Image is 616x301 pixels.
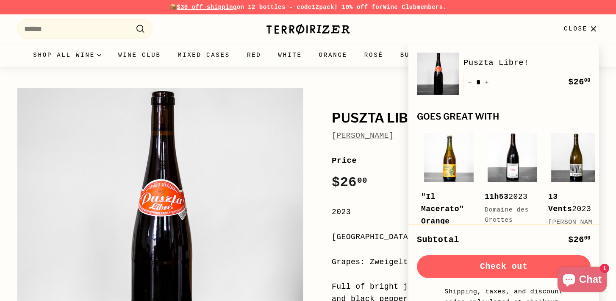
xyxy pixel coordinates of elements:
[177,4,237,11] span: $30 off shipping
[169,44,239,67] a: Mixed Cases
[332,154,599,167] label: Price
[392,44,442,67] a: Bubbles
[17,3,599,12] p: 📦 on 12 bottles - code | 10% off for members.
[110,44,169,67] a: Wine Club
[421,130,476,288] a: "Il Macerato" Orange Ancestrale2022Folicello
[568,233,591,247] div: $26
[332,231,599,243] div: [GEOGRAPHIC_DATA], [GEOGRAPHIC_DATA]
[584,235,591,241] sup: 00
[312,4,334,11] strong: 12pack
[485,191,531,203] div: 2023
[548,192,572,213] b: 13 Vents
[270,44,311,67] a: White
[383,4,417,11] a: Wine Club
[332,131,394,140] a: [PERSON_NAME]
[564,24,588,33] span: Close
[332,206,599,218] div: 2023
[311,44,356,67] a: Orange
[485,205,531,226] div: Domaine des Grottes
[548,217,595,238] div: [PERSON_NAME]
[559,17,604,42] button: Close
[239,44,270,67] a: Red
[421,191,468,252] div: 2022
[417,53,459,95] img: Puszta Libre!
[356,44,392,67] a: Rosé
[555,267,609,294] inbox-online-store-chat: Shopify online store chat
[25,44,110,67] summary: Shop all wine
[332,256,599,268] div: Grapes: Zweigelt
[485,192,508,201] b: 11h53
[421,192,464,250] b: "Il Macerato" Orange Ancestrale
[357,176,367,185] sup: 00
[568,77,591,87] span: $26
[417,112,591,122] div: Goes great with
[332,175,367,190] span: $26
[463,74,476,91] button: Reduce item quantity by one
[480,74,493,91] button: Increase item quantity by one
[332,111,599,125] h1: Puszta Libre!
[417,255,591,278] button: Check out
[548,130,603,262] a: 13 Vents2023[PERSON_NAME]
[548,191,595,215] div: 2023
[584,78,591,84] sup: 00
[417,233,459,247] div: Subtotal
[463,56,591,69] a: Puszta Libre!
[485,130,540,250] a: 11h532023Domaine des Grottes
